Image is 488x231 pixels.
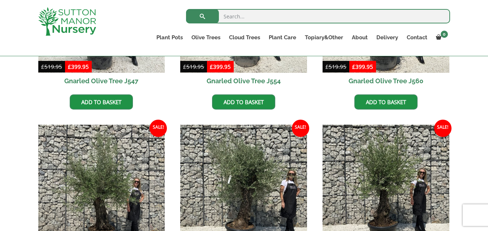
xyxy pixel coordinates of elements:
[372,32,402,43] a: Delivery
[210,63,213,70] span: £
[38,73,165,89] h2: Gnarled Olive Tree J547
[352,63,373,70] bdi: 399.95
[70,94,133,110] a: Add to basket: “Gnarled Olive Tree J547”
[187,32,225,43] a: Olive Trees
[183,63,186,70] span: £
[432,32,450,43] a: 0
[325,63,346,70] bdi: 519.95
[347,32,372,43] a: About
[264,32,301,43] a: Plant Care
[150,120,167,137] span: Sale!
[292,120,309,137] span: Sale!
[434,120,452,137] span: Sale!
[325,63,329,70] span: £
[323,73,449,89] h2: Gnarled Olive Tree J560
[41,63,44,70] span: £
[354,94,418,110] a: Add to basket: “Gnarled Olive Tree J560”
[41,63,62,70] bdi: 519.95
[152,32,187,43] a: Plant Pots
[225,32,264,43] a: Cloud Trees
[180,73,307,89] h2: Gnarled Olive Tree J554
[402,32,432,43] a: Contact
[186,9,450,23] input: Search...
[352,63,355,70] span: £
[68,63,71,70] span: £
[183,63,204,70] bdi: 519.95
[38,7,96,36] img: logo
[441,31,448,38] span: 0
[210,63,231,70] bdi: 399.95
[212,94,275,110] a: Add to basket: “Gnarled Olive Tree J554”
[301,32,347,43] a: Topiary&Other
[68,63,89,70] bdi: 399.95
